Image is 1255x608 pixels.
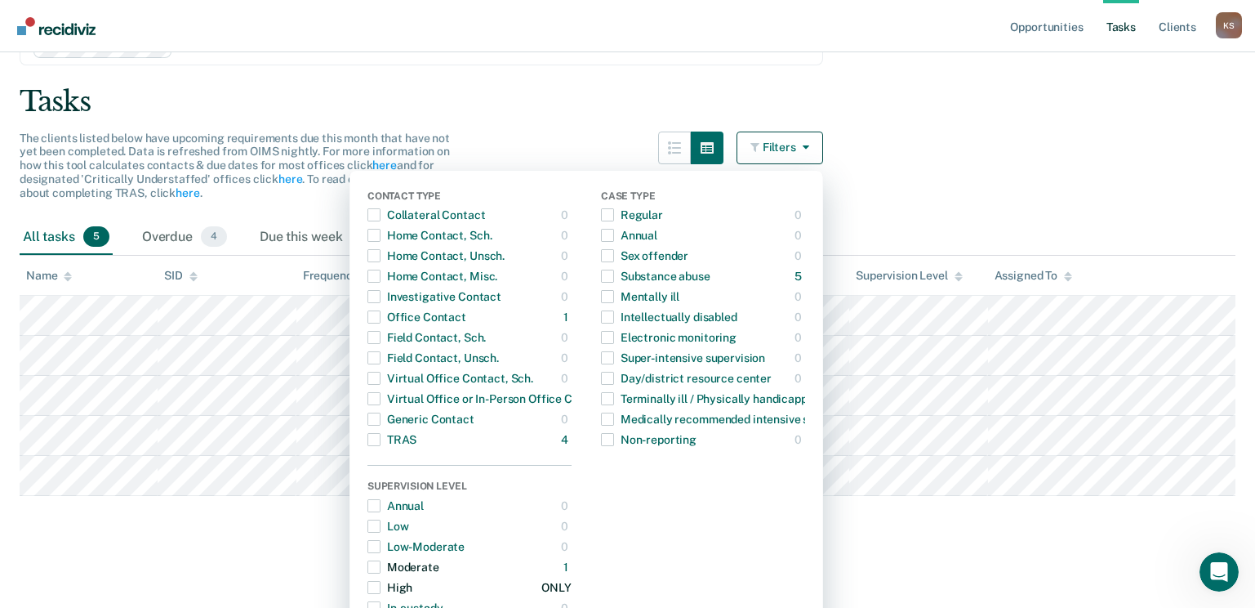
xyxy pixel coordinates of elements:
[601,304,737,330] div: Intellectually disabled
[561,365,572,391] div: 0
[794,345,805,371] div: 0
[737,132,823,164] button: Filters
[794,324,805,351] div: 0
[561,222,572,248] div: 0
[541,574,571,601] div: ONLY
[367,263,497,289] div: Home Contact, Misc.
[561,243,572,269] div: 0
[367,222,492,248] div: Home Contact, Sch.
[561,513,572,539] div: 0
[561,493,572,519] div: 0
[367,365,533,391] div: Virtual Office Contact, Sch.
[601,345,765,371] div: Super-intensive supervision
[367,284,501,310] div: Investigative Contact
[794,202,805,228] div: 0
[601,190,805,205] div: Case Type
[367,513,409,539] div: Low
[561,406,572,432] div: 0
[563,304,572,330] div: 1
[794,427,805,453] div: 0
[20,85,1235,118] div: Tasks
[372,159,396,172] a: here
[794,263,805,289] div: 5
[995,269,1072,283] div: Assigned To
[20,132,450,199] span: The clients listed below have upcoming requirements due this month that have not yet been complet...
[794,222,805,248] div: 0
[601,202,663,228] div: Regular
[367,345,499,371] div: Field Contact, Unsch.
[1199,552,1239,592] iframe: Intercom live chat
[367,304,466,330] div: Office Contact
[601,386,821,412] div: Terminally ill / Physically handicapped
[1216,12,1242,38] button: Profile dropdown button
[367,202,485,228] div: Collateral Contact
[561,284,572,310] div: 0
[367,324,486,351] div: Field Contact, Sch.
[601,243,688,269] div: Sex offender
[561,263,572,289] div: 0
[139,220,230,256] div: Overdue4
[303,269,359,283] div: Frequency
[601,365,772,391] div: Day/district resource center
[601,324,737,351] div: Electronic monitoring
[367,427,416,453] div: TRAS
[561,427,572,453] div: 4
[794,304,805,330] div: 0
[278,172,302,186] a: here
[601,263,710,289] div: Substance abuse
[83,226,109,248] span: 5
[601,427,696,453] div: Non-reporting
[561,345,572,371] div: 0
[1216,12,1242,38] div: K S
[601,222,657,248] div: Annual
[561,324,572,351] div: 0
[794,284,805,310] div: 0
[601,406,863,432] div: Medically recommended intensive supervision
[856,269,963,283] div: Supervision Level
[256,220,380,256] div: Due this week0
[367,534,465,560] div: Low-Moderate
[367,554,439,580] div: Moderate
[367,243,505,269] div: Home Contact, Unsch.
[367,386,607,412] div: Virtual Office or In-Person Office Contact
[20,220,113,256] div: All tasks5
[561,534,572,560] div: 0
[794,243,805,269] div: 0
[794,365,805,391] div: 0
[17,17,96,35] img: Recidiviz
[201,226,227,248] span: 4
[561,202,572,228] div: 0
[367,406,474,432] div: Generic Contact
[26,269,72,283] div: Name
[601,284,679,310] div: Mentally ill
[563,554,572,580] div: 1
[367,481,572,495] div: Supervision Level
[367,574,412,601] div: High
[367,493,424,519] div: Annual
[164,269,198,283] div: SID
[176,186,199,199] a: here
[367,190,572,205] div: Contact Type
